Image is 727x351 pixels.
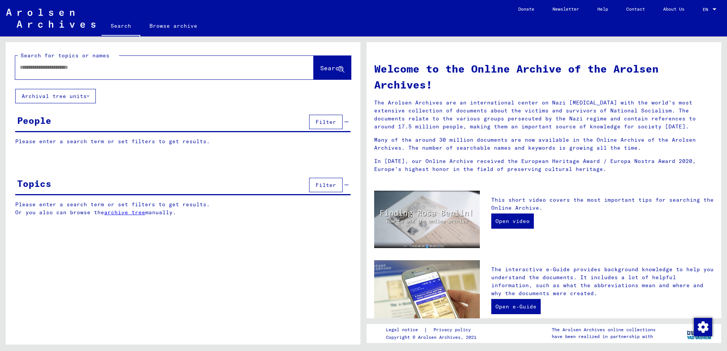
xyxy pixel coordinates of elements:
[694,318,712,336] img: Change consent
[685,324,714,343] img: yv_logo.png
[17,114,51,127] div: People
[374,260,480,330] img: eguide.jpg
[314,56,351,79] button: Search
[374,157,714,173] p: In [DATE], our Online Archive received the European Heritage Award / Europa Nostra Award 2020, Eu...
[552,326,656,333] p: The Arolsen Archives online collections
[15,201,351,217] p: Please enter a search term or set filters to get results. Or you also can browse the manually.
[374,61,714,93] h1: Welcome to the Online Archive of the Arolsen Archives!
[320,64,343,72] span: Search
[6,9,95,28] img: Arolsen_neg.svg
[140,17,206,35] a: Browse archive
[386,334,480,341] p: Copyright © Arolsen Archives, 2021
[374,99,714,131] p: The Arolsen Archives are an international center on Nazi [MEDICAL_DATA] with the world’s most ext...
[15,89,96,103] button: Archival tree units
[374,136,714,152] p: Many of the around 30 million documents are now available in the Online Archive of the Arolsen Ar...
[15,138,351,145] p: Please enter a search term or set filters to get results.
[491,213,534,229] a: Open video
[427,326,480,334] a: Privacy policy
[309,178,343,192] button: Filter
[703,7,711,12] span: EN
[386,326,480,334] div: |
[316,119,336,125] span: Filter
[374,191,480,248] img: video.jpg
[694,318,712,336] div: Change consent
[309,115,343,129] button: Filter
[386,326,424,334] a: Legal notice
[316,182,336,188] span: Filter
[491,299,541,314] a: Open e-Guide
[491,196,714,212] p: This short video covers the most important tips for searching the Online Archive.
[552,333,656,340] p: have been realized in partnership with
[104,209,145,216] a: archive tree
[21,52,110,59] mat-label: Search for topics or names
[491,266,714,297] p: The interactive e-Guide provides background knowledge to help you understand the documents. It in...
[17,177,51,190] div: Topics
[102,17,140,36] a: Search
